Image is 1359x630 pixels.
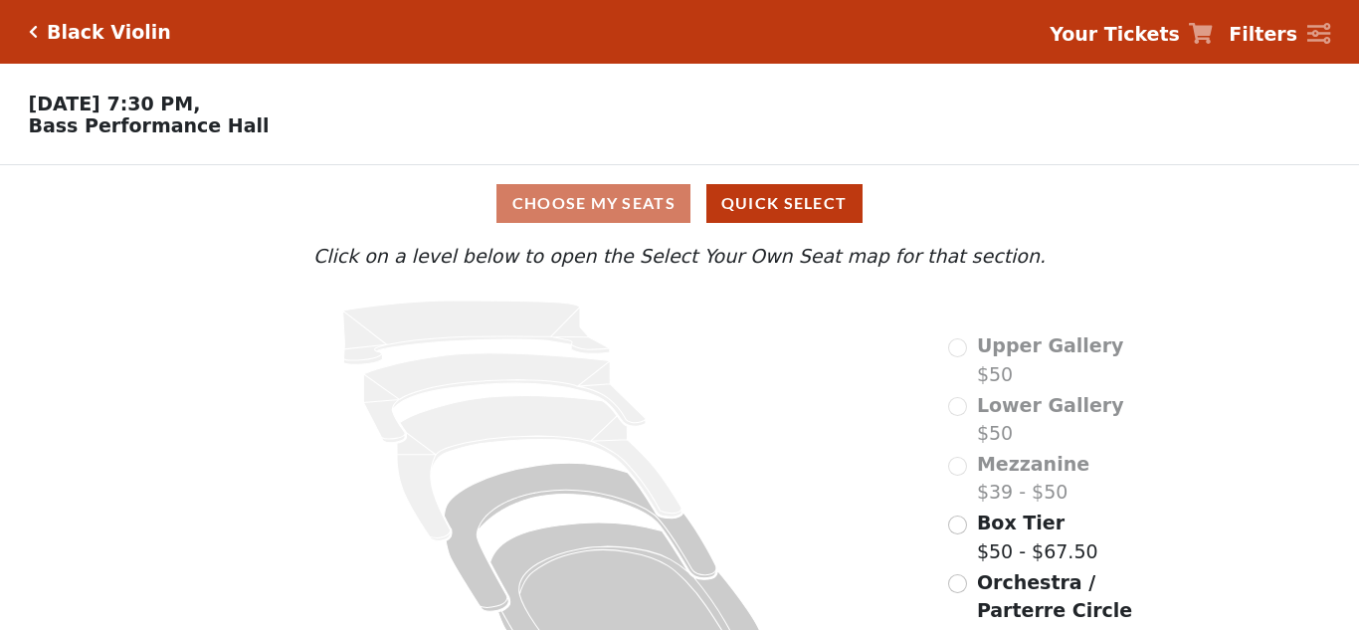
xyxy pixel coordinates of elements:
[977,509,1098,565] label: $50 - $67.50
[343,301,611,364] path: Upper Gallery - Seats Available: 0
[1050,20,1213,49] a: Your Tickets
[29,25,38,39] a: Click here to go back to filters
[977,571,1132,622] span: Orchestra / Parterre Circle
[977,334,1124,356] span: Upper Gallery
[977,391,1124,448] label: $50
[706,184,863,223] button: Quick Select
[977,453,1089,475] span: Mezzanine
[977,394,1124,416] span: Lower Gallery
[1229,20,1330,49] a: Filters
[184,242,1175,271] p: Click on a level below to open the Select Your Own Seat map for that section.
[1050,23,1180,45] strong: Your Tickets
[977,450,1089,507] label: $39 - $50
[977,331,1124,388] label: $50
[1229,23,1297,45] strong: Filters
[977,512,1065,533] span: Box Tier
[47,21,171,44] h5: Black Violin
